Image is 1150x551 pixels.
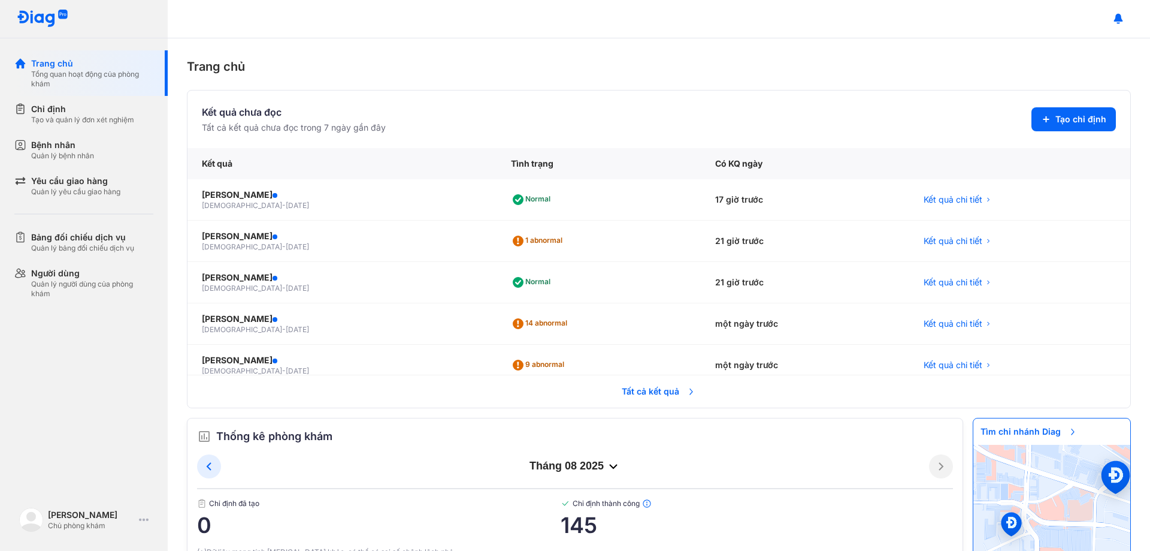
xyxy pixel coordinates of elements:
span: [DATE] [286,366,309,375]
span: Tìm chi nhánh Diag [973,418,1085,445]
span: - [282,201,286,210]
div: 14 abnormal [511,314,572,333]
div: Có KQ ngày [701,148,909,179]
span: Tất cả kết quả [615,378,703,405]
div: Yêu cầu giao hàng [31,175,120,187]
img: checked-green.01cc79e0.svg [561,499,570,508]
span: Kết quả chi tiết [924,194,982,206]
span: Tạo chỉ định [1055,113,1106,125]
span: - [282,284,286,293]
span: - [282,242,286,251]
div: Tổng quan hoạt động của phòng khám [31,70,153,89]
span: [DATE] [286,242,309,251]
div: Normal [511,190,555,209]
img: logo [17,10,68,28]
div: [PERSON_NAME] [202,230,482,242]
span: [DEMOGRAPHIC_DATA] [202,366,282,375]
img: logo [19,508,43,532]
div: 17 giờ trước [701,179,909,221]
div: 21 giờ trước [701,221,909,262]
div: một ngày trước [701,345,909,386]
div: 1 abnormal [511,231,567,251]
img: info.7e716105.svg [642,499,652,508]
span: Kết quả chi tiết [924,318,982,330]
span: Thống kê phòng khám [216,428,332,445]
img: order.5a6da16c.svg [197,429,211,444]
div: [PERSON_NAME] [202,354,482,366]
div: [PERSON_NAME] [202,313,482,325]
span: [DEMOGRAPHIC_DATA] [202,201,282,210]
span: Kết quả chi tiết [924,235,982,247]
div: [PERSON_NAME] [48,509,134,521]
span: 145 [561,513,953,537]
div: [PERSON_NAME] [202,189,482,201]
div: Quản lý bệnh nhân [31,151,94,161]
span: 0 [197,513,561,537]
span: Kết quả chi tiết [924,359,982,371]
div: 21 giờ trước [701,262,909,303]
div: Bệnh nhân [31,139,94,151]
div: Tất cả kết quả chưa đọc trong 7 ngày gần đây [202,122,386,134]
span: [DATE] [286,201,309,210]
div: Kết quả [187,148,497,179]
div: Chỉ định [31,103,134,115]
span: - [282,366,286,375]
span: Kết quả chi tiết [924,276,982,288]
div: Normal [511,273,555,292]
div: Bảng đối chiếu dịch vụ [31,231,134,243]
div: Người dùng [31,267,153,279]
div: một ngày trước [701,303,909,345]
div: Quản lý người dùng của phòng khám [31,279,153,299]
div: Trang chủ [31,58,153,70]
span: [DATE] [286,325,309,334]
div: Quản lý bảng đối chiếu dịch vụ [31,243,134,253]
button: Tạo chỉ định [1031,107,1116,131]
span: [DEMOGRAPHIC_DATA] [202,242,282,251]
span: Chỉ định thành công [561,499,953,508]
div: Kết quả chưa đọc [202,105,386,119]
div: Chủ phòng khám [48,521,134,531]
span: [DATE] [286,284,309,293]
div: Tạo và quản lý đơn xét nghiệm [31,115,134,125]
div: Trang chủ [187,58,1131,76]
img: document.50c4cfd0.svg [197,499,207,508]
span: - [282,325,286,334]
div: [PERSON_NAME] [202,272,482,284]
div: tháng 08 2025 [221,459,929,474]
div: Quản lý yêu cầu giao hàng [31,187,120,197]
div: Tình trạng [497,148,701,179]
span: Chỉ định đã tạo [197,499,561,508]
span: [DEMOGRAPHIC_DATA] [202,284,282,293]
div: 9 abnormal [511,356,569,375]
span: [DEMOGRAPHIC_DATA] [202,325,282,334]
